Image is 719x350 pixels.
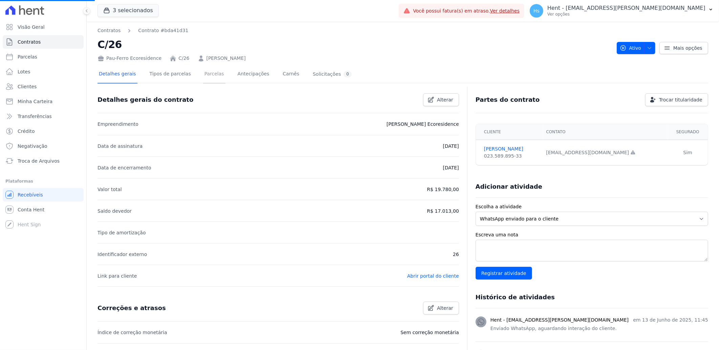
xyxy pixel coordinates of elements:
a: Alterar [423,302,459,314]
span: Você possui fatura(s) em atraso. [413,7,520,15]
h2: C/26 [97,37,611,52]
p: Tipo de amortização [97,229,146,237]
span: Contratos [18,39,41,45]
div: 023.589.895-33 [484,153,538,160]
span: Recebíveis [18,191,43,198]
a: Recebíveis [3,188,84,202]
span: Ativo [620,42,641,54]
a: Abrir portal do cliente [407,273,459,279]
a: Antecipações [236,66,271,84]
p: R$ 19.780,00 [427,185,459,193]
a: Carnês [281,66,301,84]
a: Contrato #bda41d31 [138,27,188,34]
span: Troca de Arquivos [18,158,60,164]
a: Troca de Arquivos [3,154,84,168]
p: Identificador externo [97,250,147,258]
p: [DATE] [443,142,459,150]
a: [PERSON_NAME] [206,55,246,62]
a: [PERSON_NAME] [484,145,538,153]
p: Enviado WhatsApp, aguardando interação do cliente. [491,325,708,332]
span: Alterar [437,96,453,103]
p: Data de assinatura [97,142,143,150]
div: Plataformas [5,177,81,185]
a: Ver detalhes [490,8,520,14]
th: Cliente [476,124,542,140]
a: Contratos [3,35,84,49]
h3: Correções e atrasos [97,304,166,312]
a: Alterar [423,93,459,106]
p: Valor total [97,185,122,193]
span: Parcelas [18,53,37,60]
nav: Breadcrumb [97,27,189,34]
a: Contratos [97,27,121,34]
p: Saldo devedor [97,207,132,215]
a: Parcelas [203,66,225,84]
a: Mais opções [659,42,708,54]
a: Parcelas [3,50,84,64]
a: Conta Hent [3,203,84,216]
a: Lotes [3,65,84,78]
p: Empreendimento [97,120,138,128]
h3: Partes do contrato [476,96,540,104]
h3: Histórico de atividades [476,293,555,301]
p: Ver opções [547,11,705,17]
span: Negativação [18,143,47,149]
span: Alterar [437,305,453,311]
p: [DATE] [443,164,459,172]
span: Lotes [18,68,30,75]
div: 0 [344,71,352,77]
span: Transferências [18,113,52,120]
a: Visão Geral [3,20,84,34]
td: Sim [668,140,708,165]
a: Detalhes gerais [97,66,137,84]
h3: Hent - [EMAIL_ADDRESS][PERSON_NAME][DOMAIN_NAME] [491,317,629,324]
th: Segurado [668,124,708,140]
span: Minha Carteira [18,98,52,105]
p: 26 [453,250,459,258]
div: [EMAIL_ADDRESS][DOMAIN_NAME] [546,149,664,156]
label: Escreva uma nota [476,231,708,238]
p: Hent - [EMAIL_ADDRESS][PERSON_NAME][DOMAIN_NAME] [547,5,705,11]
a: Trocar titularidade [645,93,708,106]
a: Minha Carteira [3,95,84,108]
p: Sem correção monetária [400,328,459,336]
p: Link para cliente [97,272,137,280]
p: em 13 de Junho de 2025, 11:45 [633,317,708,324]
span: Clientes [18,83,37,90]
span: Visão Geral [18,24,45,30]
a: Transferências [3,110,84,123]
input: Registrar atividade [476,267,532,280]
h3: Adicionar atividade [476,183,542,191]
button: Ativo [617,42,656,54]
p: [PERSON_NAME] Ecoresidence [387,120,459,128]
button: 3 selecionados [97,4,159,17]
label: Escolha a atividade [476,203,708,210]
a: Tipos de parcelas [148,66,192,84]
nav: Breadcrumb [97,27,611,34]
a: Solicitações0 [311,66,353,84]
p: Data de encerramento [97,164,151,172]
a: Clientes [3,80,84,93]
div: Solicitações [313,71,352,77]
button: Hs Hent - [EMAIL_ADDRESS][PERSON_NAME][DOMAIN_NAME] Ver opções [524,1,719,20]
div: Pau-Ferro Ecoresidence [97,55,161,62]
span: Mais opções [673,45,702,51]
a: Crédito [3,124,84,138]
span: Conta Hent [18,206,44,213]
h3: Detalhes gerais do contrato [97,96,193,104]
th: Contato [542,124,668,140]
p: Índice de correção monetária [97,328,167,336]
span: Trocar titularidade [659,96,702,103]
a: Negativação [3,139,84,153]
span: Crédito [18,128,35,135]
a: C/26 [178,55,189,62]
p: R$ 17.013,00 [427,207,459,215]
span: Hs [533,8,540,13]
